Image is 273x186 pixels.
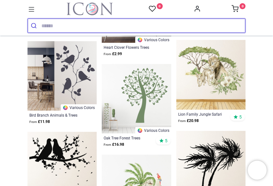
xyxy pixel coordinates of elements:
[28,19,41,33] button: Submit
[178,118,199,124] strong: £ 20.98
[239,114,242,120] span: 5
[104,51,122,57] strong: £ 2.99
[135,36,171,43] a: Various Colors
[176,40,246,109] img: Lion Family Jungle Safari Trees Wall Sticker
[61,104,97,111] a: Various Colors
[248,161,267,180] iframe: Brevo live chat
[232,7,246,12] a: 0
[104,45,156,50] a: Heart Clover Flowers Trees Pack
[29,112,82,118] a: Bird Branch Animals & Trees
[67,3,113,15] a: Logo of Icon Wall Stickers
[27,41,97,111] img: Bird Branch Animals & Trees Wall Sticker
[157,3,163,9] sup: 0
[194,7,201,12] a: Account Info
[104,142,124,148] strong: £ 16.98
[178,112,231,117] a: Lion Family Jungle Safari Trees
[104,52,111,56] span: From
[102,64,171,133] img: Oak Tree Forest Trees Wall Sticker
[104,143,111,146] span: From
[67,3,113,15] img: Icon Wall Stickers
[178,119,186,123] span: From
[135,127,171,133] a: Various Colors
[137,37,143,43] img: Color Wheel
[165,138,167,144] span: 5
[240,3,246,9] sup: 0
[104,135,156,140] a: Oak Tree Forest Trees
[137,128,143,133] img: Color Wheel
[29,120,37,124] span: From
[63,105,68,111] img: Color Wheel
[149,5,163,13] a: 0
[29,119,50,125] strong: £ 11.98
